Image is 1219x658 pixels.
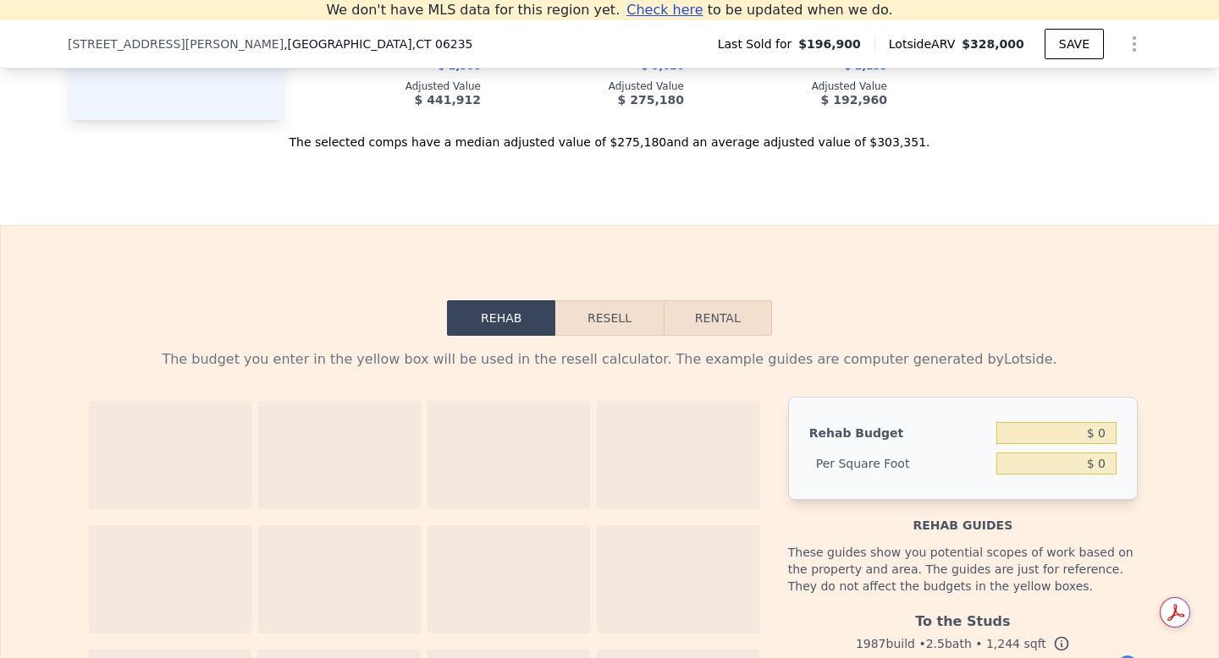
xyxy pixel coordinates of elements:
[798,36,861,52] span: $196,900
[809,448,990,479] div: Per Square Foot
[305,80,481,93] div: Adjusted Value
[618,93,684,107] span: $ 275,180
[1117,27,1151,61] button: Show Options
[555,300,663,336] button: Resell
[664,300,772,336] button: Rental
[788,500,1138,534] div: Rehab guides
[788,632,1138,655] div: 1987 build • 2.5 bath • sqft
[718,36,799,52] span: Last Sold for
[68,120,1151,151] div: The selected comps have a median adjusted value of $275,180 and an average adjusted value of $303...
[788,534,1138,605] div: These guides show you potential scopes of work based on the property and area. The guides are jus...
[986,637,1020,650] span: 1,244
[415,93,481,107] span: $ 441,912
[809,418,990,448] div: Rehab Budget
[626,2,703,18] span: Check here
[788,605,1138,632] div: To the Studs
[821,93,887,107] span: $ 192,960
[68,36,284,52] span: [STREET_ADDRESS][PERSON_NAME]
[1045,29,1104,59] button: SAVE
[962,37,1024,51] span: $328,000
[447,300,555,336] button: Rehab
[81,349,1138,370] div: The budget you enter in the yellow box will be used in the resell calculator. The example guides ...
[284,36,472,52] span: , [GEOGRAPHIC_DATA]
[889,36,962,52] span: Lotside ARV
[711,80,887,93] div: Adjusted Value
[412,37,473,51] span: , CT 06235
[508,80,684,93] div: Adjusted Value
